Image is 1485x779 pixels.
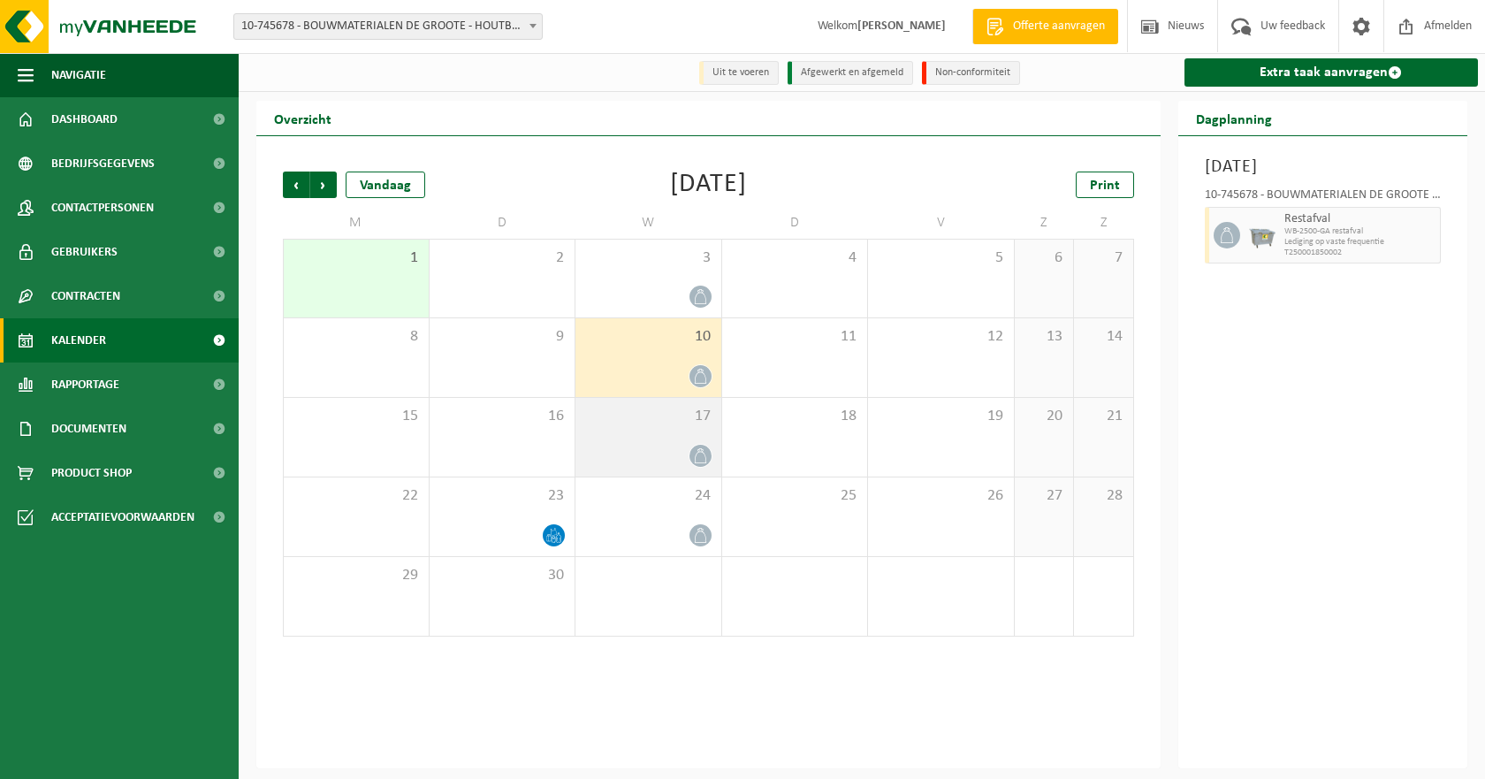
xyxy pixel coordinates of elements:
span: Contactpersonen [51,186,154,230]
span: Offerte aanvragen [1009,18,1109,35]
span: Dashboard [51,97,118,141]
td: D [430,207,576,239]
h2: Overzicht [256,101,349,135]
h3: [DATE] [1205,154,1442,180]
span: 21 [1083,407,1123,426]
span: 20 [1024,407,1064,426]
span: 22 [293,486,420,506]
a: Offerte aanvragen [972,9,1118,44]
span: 10 [584,327,712,347]
span: 24 [584,486,712,506]
span: T250001850002 [1284,248,1436,258]
div: Vandaag [346,172,425,198]
span: 5 [877,248,1005,268]
td: W [575,207,722,239]
span: 2 [438,248,567,268]
span: 7 [1083,248,1123,268]
li: Afgewerkt en afgemeld [788,61,913,85]
span: 15 [293,407,420,426]
span: 25 [731,486,859,506]
div: 10-745678 - BOUWMATERIALEN DE GROOTE - HOUTBOERKE - [GEOGRAPHIC_DATA] [1205,189,1442,207]
span: 23 [438,486,567,506]
span: Volgende [310,172,337,198]
span: 1 [293,248,420,268]
span: 10-745678 - BOUWMATERIALEN DE GROOTE - HOUTBOERKE - GENT [233,13,543,40]
span: 12 [877,327,1005,347]
span: Acceptatievoorwaarden [51,495,194,539]
span: 10-745678 - BOUWMATERIALEN DE GROOTE - HOUTBOERKE - GENT [234,14,542,39]
span: Print [1090,179,1120,193]
span: 28 [1083,486,1123,506]
span: 19 [877,407,1005,426]
span: 8 [293,327,420,347]
span: 17 [584,407,712,426]
span: Bedrijfsgegevens [51,141,155,186]
span: Restafval [1284,212,1436,226]
span: 27 [1024,486,1064,506]
li: Uit te voeren [699,61,779,85]
td: M [283,207,430,239]
span: Product Shop [51,451,132,495]
td: Z [1015,207,1074,239]
span: Documenten [51,407,126,451]
span: 30 [438,566,567,585]
span: 26 [877,486,1005,506]
span: 14 [1083,327,1123,347]
span: 6 [1024,248,1064,268]
li: Non-conformiteit [922,61,1020,85]
span: Navigatie [51,53,106,97]
span: 11 [731,327,859,347]
div: [DATE] [670,172,747,198]
span: 16 [438,407,567,426]
span: Vorige [283,172,309,198]
span: Rapportage [51,363,119,407]
img: WB-2500-GAL-GY-01 [1249,222,1276,248]
span: 9 [438,327,567,347]
td: V [868,207,1015,239]
span: 29 [293,566,420,585]
span: 3 [584,248,712,268]
span: 13 [1024,327,1064,347]
span: Kalender [51,318,106,363]
a: Extra taak aanvragen [1184,58,1479,87]
td: Z [1074,207,1133,239]
span: Contracten [51,274,120,318]
span: WB-2500-GA restafval [1284,226,1436,237]
span: Gebruikers [51,230,118,274]
a: Print [1076,172,1134,198]
strong: [PERSON_NAME] [857,19,946,33]
span: 4 [731,248,859,268]
td: D [722,207,869,239]
h2: Dagplanning [1178,101,1290,135]
span: Lediging op vaste frequentie [1284,237,1436,248]
span: 18 [731,407,859,426]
